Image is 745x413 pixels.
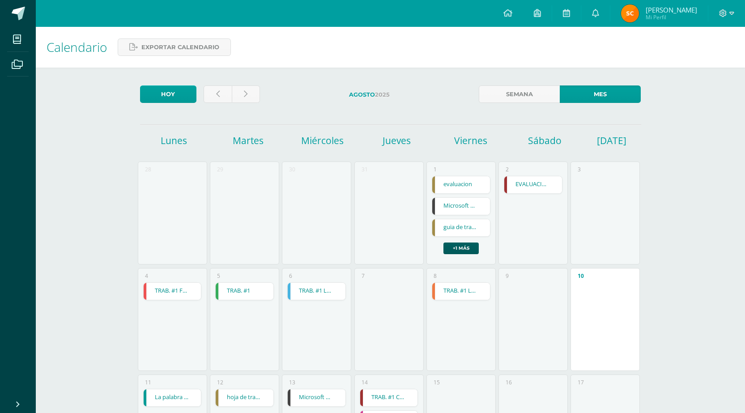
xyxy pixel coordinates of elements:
a: hoja de trabajo 1 [216,389,273,406]
div: hoja de trabajo 1 | Tarea [215,389,274,407]
div: TRAB. #1 Compositor musical | Tarea [360,389,418,407]
div: 28 [145,166,151,173]
span: Exportar calendario [141,39,219,55]
a: La palabra de [DEMOGRAPHIC_DATA] es luz [144,389,201,406]
a: Semana [479,85,560,103]
a: Mes [560,85,641,103]
a: TRAB. #1 FRACCIONES [144,283,201,300]
a: evaluacion [432,176,490,193]
h1: Lunes [138,134,210,147]
div: TRAB. #1 LOS VIAJES DE CRISTOBAL COLÓN | Tarea [432,282,490,300]
div: 16 [506,379,512,386]
div: 8 [434,272,437,280]
div: 7 [362,272,365,280]
div: TRAB. #1 La Tierra | Tarea [287,282,346,300]
div: guia de trabajo | Tarea [432,219,490,237]
a: Hoy [140,85,196,103]
div: EVALUACIÓN III UNIDAD | Examen [504,176,562,194]
div: 5 [217,272,220,280]
a: TRAB. #1 La Tierra [288,283,345,300]
div: TRAB. #1 | Tarea [215,282,274,300]
div: 6 [289,272,292,280]
span: Mi Perfil [646,13,697,21]
div: 13 [289,379,295,386]
h1: Martes [213,134,284,147]
h1: Miércoles [286,134,358,147]
a: Microsoft Word menú Numeración y viñetas [288,389,345,406]
a: Microsoft Word menú Colocación de márgenes [432,198,490,215]
a: TRAB. #1 Compositor musical [360,389,418,406]
div: 17 [578,379,584,386]
span: Calendario [47,38,107,55]
div: 15 [434,379,440,386]
a: EVALUACIÓN III UNIDAD [504,176,562,193]
label: 2025 [267,85,472,104]
div: 4 [145,272,148,280]
div: 12 [217,379,223,386]
div: Microsoft Word menú Colocación de márgenes | Tarea [432,197,490,215]
div: Microsoft Word menú Numeración y viñetas | Tarea [287,389,346,407]
div: TRAB. #1 FRACCIONES | Tarea [143,282,202,300]
h1: Jueves [361,134,432,147]
a: TRAB. #1 LOS VIAJES DE [PERSON_NAME] [432,283,490,300]
div: 31 [362,166,368,173]
a: +1 más [443,243,479,254]
a: guia de trabajo [432,219,490,236]
div: 9 [506,272,509,280]
div: 14 [362,379,368,386]
h1: Sábado [509,134,581,147]
div: 3 [578,166,581,173]
div: evaluacion | Examen [432,176,490,194]
div: La palabra de Dios es luz | Tarea [143,389,202,407]
div: 2 [506,166,509,173]
h1: [DATE] [597,134,608,147]
h1: Viernes [435,134,507,147]
img: 62e13fb84471dffe6a440e51ab963729.png [621,4,639,22]
div: 30 [289,166,295,173]
strong: Agosto [349,91,375,98]
div: 10 [578,272,584,280]
div: 1 [434,166,437,173]
a: Exportar calendario [118,38,231,56]
div: 29 [217,166,223,173]
span: [PERSON_NAME] [646,5,697,14]
div: 11 [145,379,151,386]
a: TRAB. #1 [216,283,273,300]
